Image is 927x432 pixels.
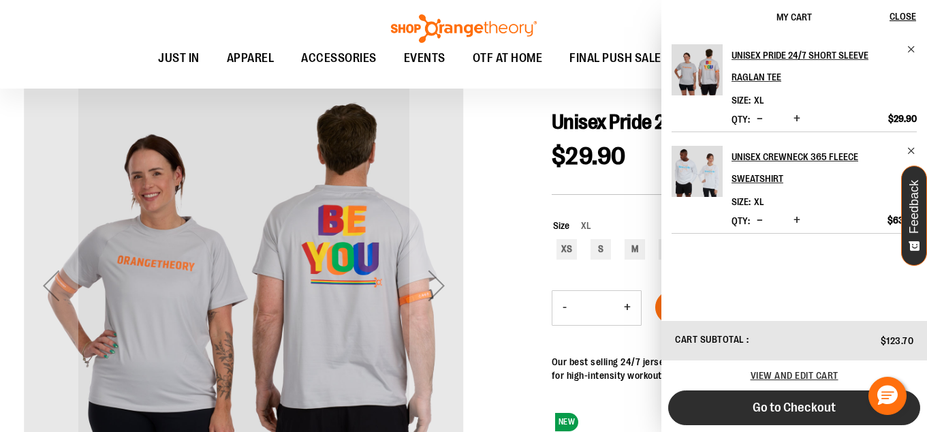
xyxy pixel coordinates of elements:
a: View and edit cart [751,370,838,381]
button: Feedback - Show survey [901,166,927,266]
span: Feedback [908,180,921,234]
span: My Cart [776,12,812,22]
a: FINAL PUSH SALE [556,43,675,74]
span: OTF AT HOME [473,43,543,74]
li: Product [672,44,917,132]
button: Hello, have a question? Let’s chat. [868,377,907,415]
a: Unisex Pride 24/7 Short Sleeve Raglan Tee [732,44,917,88]
a: Remove item [907,44,917,55]
span: $63.90 [887,214,917,226]
span: XL [754,196,764,207]
input: Product quantity [577,292,614,324]
span: $123.70 [881,335,914,346]
a: Unisex Crewneck 365 Fleece Sweatshirt [672,146,723,206]
img: Shop Orangetheory [389,14,539,43]
span: JUST IN [158,43,200,74]
span: XL [569,220,591,231]
p: Our best selling 24/7 jersey fabric is equal parts functional and comfortable. Ideal for high-int... [552,355,903,382]
div: XS [556,239,577,260]
span: Cart Subtotal [675,334,744,345]
h2: Unisex Crewneck 365 Fleece Sweatshirt [732,146,898,189]
span: Close [890,11,916,22]
button: Decrease product quantity [552,291,577,325]
span: APPAREL [227,43,274,74]
div: M [625,239,645,260]
a: Unisex Pride 24/7 Short Sleeve Raglan Tee [672,44,723,104]
span: Unisex Pride 24/7 Short Sleeve Raglan Tee [552,110,887,134]
button: Increase product quantity [614,291,641,325]
span: Size [553,220,569,231]
div: L [659,239,679,260]
span: $29.90 [552,142,626,170]
a: Remove item [907,146,917,156]
li: Product [672,132,917,234]
button: Add to Cart [655,290,740,324]
span: $29.90 [888,112,917,125]
label: Qty [732,215,750,226]
dt: Size [732,95,751,106]
button: Decrease product quantity [753,112,766,126]
span: Go to Checkout [753,400,836,415]
label: Qty [732,114,750,125]
h2: Unisex Pride 24/7 Short Sleeve Raglan Tee [732,44,898,88]
button: Decrease product quantity [753,214,766,228]
span: XL [754,95,764,106]
a: APPAREL [213,43,288,74]
img: Unisex Crewneck 365 Fleece Sweatshirt [672,146,723,197]
dt: Size [732,196,751,207]
span: ACCESSORIES [301,43,377,74]
div: S [591,239,611,260]
span: EVENTS [404,43,445,74]
span: NEW [555,413,579,431]
span: FINAL PUSH SALE [569,43,661,74]
a: EVENTS [390,43,459,74]
a: OTF AT HOME [459,43,556,74]
button: Increase product quantity [790,112,804,126]
a: ACCESSORIES [287,43,390,74]
button: Increase product quantity [790,214,804,228]
img: Unisex Pride 24/7 Short Sleeve Raglan Tee [672,44,723,95]
a: Unisex Crewneck 365 Fleece Sweatshirt [732,146,917,189]
a: JUST IN [144,43,213,74]
button: Go to Checkout [668,390,920,425]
